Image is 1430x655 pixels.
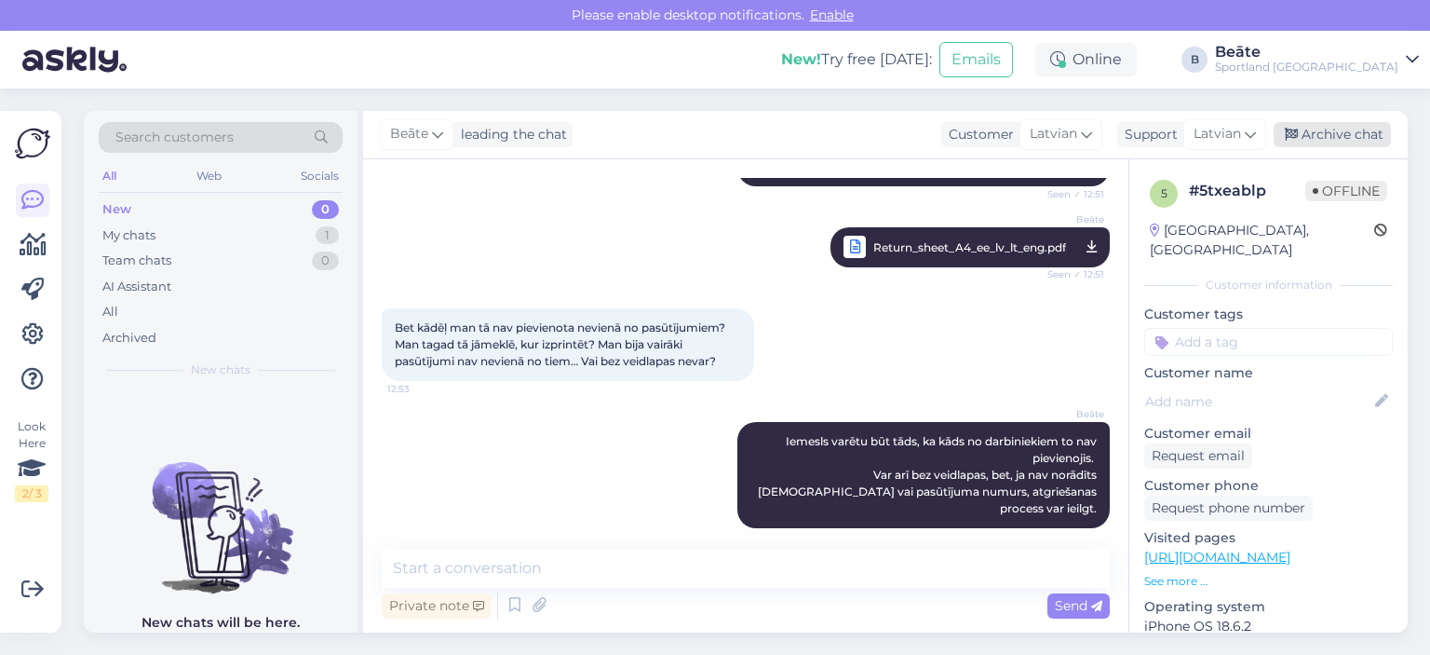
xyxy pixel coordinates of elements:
span: Beāte [1034,407,1104,421]
span: 12:53 [387,382,457,396]
span: Latvian [1030,124,1077,144]
div: # 5txeablp [1189,180,1305,202]
span: Send [1055,597,1102,614]
p: Operating system [1144,597,1393,617]
span: Search customers [115,128,234,147]
input: Add a tag [1144,328,1393,356]
p: Customer tags [1144,305,1393,324]
div: 2 / 3 [15,485,48,502]
span: Return_sheet_A4_ee_lv_lt_eng.pdf [873,236,1066,259]
div: All [102,303,118,321]
div: Online [1035,43,1137,76]
a: BeāteSportland [GEOGRAPHIC_DATA] [1215,45,1419,75]
span: Beāte [390,124,428,144]
span: Offline [1305,181,1387,201]
b: New! [781,50,821,68]
span: 5 [1161,186,1167,200]
p: See more ... [1144,573,1393,590]
div: leading the chat [453,125,567,144]
div: 0 [312,200,339,219]
div: Try free [DATE]: [781,48,932,71]
a: BeāteReturn_sheet_A4_ee_lv_lt_eng.pdfSeen ✓ 12:51 [830,227,1110,267]
span: Seen ✓ 12:51 [1034,263,1104,286]
div: My chats [102,226,155,245]
p: iPhone OS 18.6.2 [1144,617,1393,636]
p: Visited pages [1144,528,1393,548]
div: Private note [382,594,492,619]
span: Seen ✓ 12:51 [1034,187,1104,201]
span: Bet kādēļ man tā nav pievienota nevienā no pasūtījumiem? Man tagad tā jāmeklē, kur izprintēt? Man... [395,321,728,368]
div: New [102,200,131,219]
p: Customer email [1144,424,1393,443]
div: Sportland [GEOGRAPHIC_DATA] [1215,60,1398,75]
div: Beāte [1215,45,1398,60]
div: Socials [297,164,343,188]
span: Latvian [1194,124,1241,144]
span: Enable [804,7,859,23]
div: [GEOGRAPHIC_DATA], [GEOGRAPHIC_DATA] [1150,221,1374,260]
div: Team chats [102,252,171,270]
div: Customer [941,125,1014,144]
span: 12:54 [1034,529,1104,543]
input: Add name [1145,391,1371,412]
button: Emails [939,42,1013,77]
a: [URL][DOMAIN_NAME] [1144,549,1290,566]
div: 1 [316,226,339,245]
div: Look Here [15,418,48,502]
div: Archive chat [1274,122,1391,147]
p: Customer phone [1144,476,1393,496]
span: Beāte [1034,212,1104,226]
span: Iemesls varētu būt tāds, ka kāds no darbiniekiem to nav pievienojis. Var arī bez veidlapas, bet, ... [758,434,1099,515]
p: New chats will be here. [142,613,300,633]
div: B [1181,47,1207,73]
div: Archived [102,329,156,348]
div: 0 [312,252,339,270]
span: New chats [191,362,250,378]
div: Customer information [1144,277,1393,293]
div: Web [193,164,225,188]
div: AI Assistant [102,278,171,296]
img: Askly Logo [15,126,50,161]
p: Customer name [1144,363,1393,383]
div: Request email [1144,443,1252,469]
div: Request phone number [1144,496,1313,521]
div: All [99,164,120,188]
div: Support [1117,125,1178,144]
img: No chats [84,429,357,596]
